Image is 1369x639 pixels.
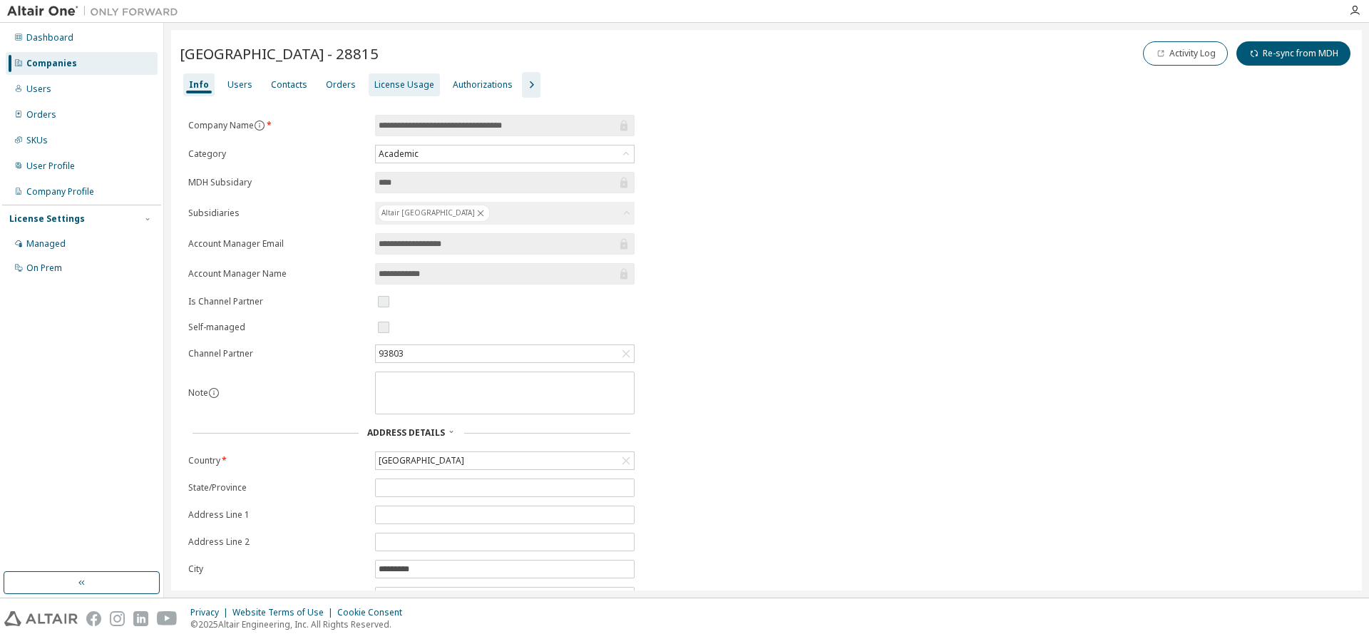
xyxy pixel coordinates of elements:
[26,160,75,172] div: User Profile
[188,348,366,359] label: Channel Partner
[188,238,366,250] label: Account Manager Email
[254,120,265,131] button: information
[26,83,51,95] div: Users
[374,79,434,91] div: License Usage
[190,618,411,630] p: © 2025 Altair Engineering, Inc. All Rights Reserved.
[180,44,379,63] span: [GEOGRAPHIC_DATA] - 28815
[189,79,209,91] div: Info
[337,607,411,618] div: Cookie Consent
[26,32,73,44] div: Dashboard
[326,79,356,91] div: Orders
[208,387,220,399] button: information
[26,262,62,274] div: On Prem
[375,202,635,225] div: Altair [GEOGRAPHIC_DATA]
[7,4,185,19] img: Altair One
[367,426,445,439] span: Address Details
[133,611,148,626] img: linkedin.svg
[453,79,513,91] div: Authorizations
[188,177,366,188] label: MDH Subsidary
[1143,41,1228,66] button: Activity Log
[376,453,466,469] div: [GEOGRAPHIC_DATA]
[188,208,366,219] label: Subsidiaries
[188,120,366,131] label: Company Name
[188,536,366,548] label: Address Line 2
[110,611,125,626] img: instagram.svg
[157,611,178,626] img: youtube.svg
[378,205,490,222] div: Altair [GEOGRAPHIC_DATA]
[1236,41,1350,66] button: Re-sync from MDH
[188,563,366,575] label: City
[188,482,366,494] label: State/Province
[188,322,366,333] label: Self-managed
[376,346,406,362] div: 93803
[26,109,56,121] div: Orders
[4,611,78,626] img: altair_logo.svg
[376,345,634,362] div: 93803
[188,296,366,307] label: Is Channel Partner
[188,509,366,521] label: Address Line 1
[26,186,94,198] div: Company Profile
[188,268,366,280] label: Account Manager Name
[86,611,101,626] img: facebook.svg
[376,146,421,162] div: Academic
[26,238,66,250] div: Managed
[271,79,307,91] div: Contacts
[376,145,634,163] div: Academic
[188,455,366,466] label: Country
[232,607,337,618] div: Website Terms of Use
[26,135,48,146] div: SKUs
[190,607,232,618] div: Privacy
[227,79,252,91] div: Users
[188,148,366,160] label: Category
[376,452,634,469] div: [GEOGRAPHIC_DATA]
[26,58,77,69] div: Companies
[188,387,208,399] label: Note
[9,213,85,225] div: License Settings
